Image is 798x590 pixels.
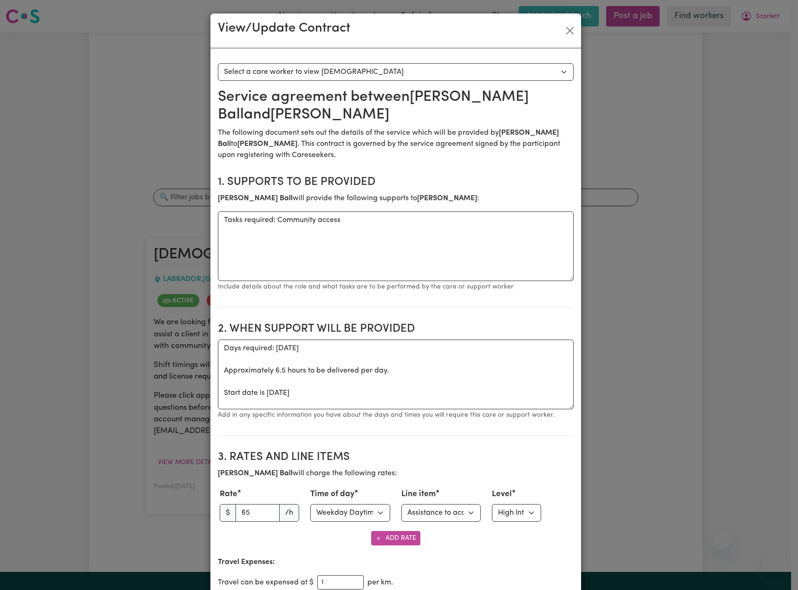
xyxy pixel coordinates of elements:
p: will charge the following rates: [218,468,574,479]
input: 0.00 [235,504,280,522]
h2: 2. When support will be provided [218,322,574,336]
iframe: Button to launch messaging window [761,553,791,583]
h2: 1. Supports to be provided [218,176,574,189]
p: will provide the following supports to : [218,193,574,204]
button: Add Rate [371,531,420,545]
b: Travel Expenses: [218,558,275,566]
textarea: Days required: [DATE] Approximately 6.5 hours to be delivered per day. Start date is [DATE] [218,340,574,409]
p: The following document sets out the details of the service which will be provided by to . This co... [218,127,574,161]
b: [PERSON_NAME] [417,195,477,202]
label: Rate [220,488,237,500]
h2: Service agreement between [PERSON_NAME] Ball and [PERSON_NAME] [218,88,574,124]
b: [PERSON_NAME] Ball [218,470,293,477]
span: $ [220,504,236,522]
b: [PERSON_NAME] Ball [218,195,293,202]
span: Travel can be expensed at $ [218,577,314,588]
iframe: Close message [713,531,731,549]
small: Add in any specific information you have about the days and times you will require this care or s... [218,412,555,419]
span: /h [279,504,299,522]
label: Level [492,488,512,500]
textarea: Tasks required: Community access [218,211,574,281]
small: Include details about the role and what tasks are to be performed by the care or support worker [218,283,514,290]
button: Close [563,23,577,38]
b: [PERSON_NAME] [237,140,297,148]
label: Line item [401,488,436,500]
h3: View/Update Contract [218,21,350,37]
label: Time of day [310,488,354,500]
span: per km. [367,577,393,588]
h2: 3. Rates and Line Items [218,451,574,464]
